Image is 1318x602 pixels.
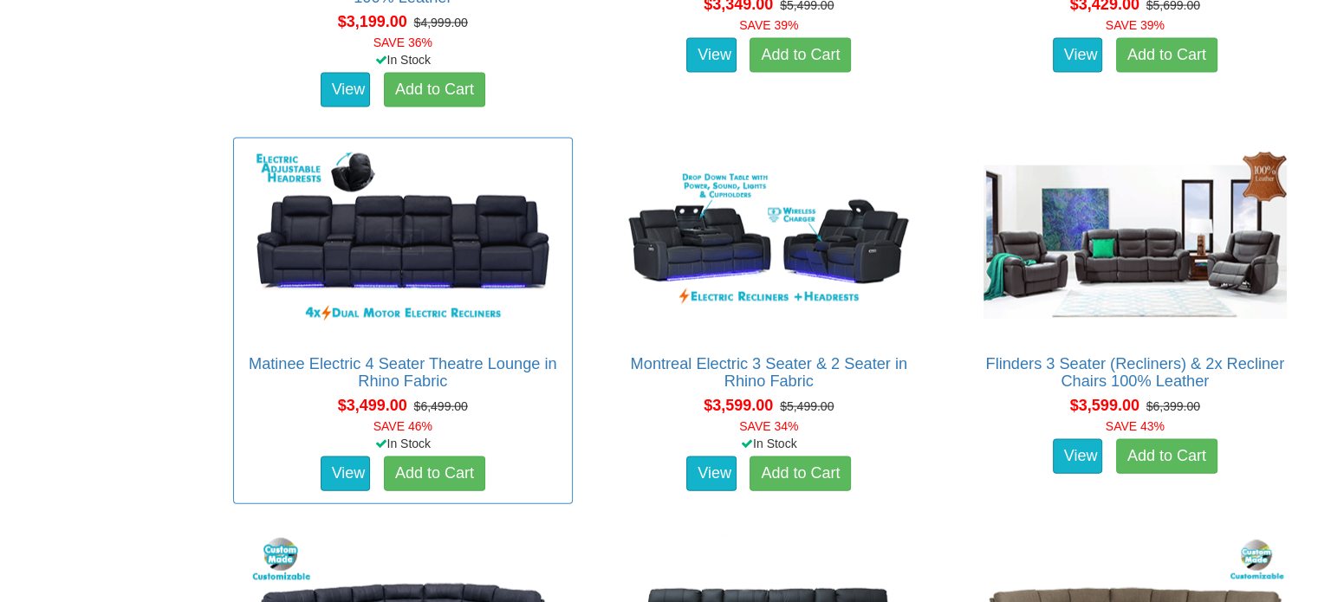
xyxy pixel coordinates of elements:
a: Matinee Electric 4 Seater Theatre Lounge in Rhino Fabric [249,355,557,390]
del: $4,999.00 [414,16,468,29]
span: $3,599.00 [704,397,773,414]
a: Add to Cart [750,38,851,73]
a: Flinders 3 Seater (Recliners) & 2x Recliner Chairs 100% Leather [985,355,1284,390]
span: $3,199.00 [338,13,407,30]
span: $3,599.00 [1070,397,1139,414]
a: View [1053,439,1103,474]
img: Montreal Electric 3 Seater & 2 Seater in Rhino Fabric [613,147,925,338]
div: In Stock [595,435,943,452]
a: Add to Cart [750,456,851,491]
a: View [686,456,737,491]
span: $3,499.00 [338,397,407,414]
a: View [321,456,371,491]
font: SAVE 43% [1106,419,1165,433]
font: SAVE 39% [1106,18,1165,32]
del: $6,499.00 [414,399,468,413]
a: View [686,38,737,73]
a: Add to Cart [1116,439,1217,474]
img: Matinee Electric 4 Seater Theatre Lounge in Rhino Fabric [247,147,559,338]
a: View [1053,38,1103,73]
del: $5,499.00 [780,399,834,413]
del: $6,399.00 [1146,399,1200,413]
font: SAVE 34% [739,419,798,433]
a: View [321,73,371,107]
a: Add to Cart [384,73,485,107]
a: Montreal Electric 3 Seater & 2 Seater in Rhino Fabric [631,355,907,390]
div: In Stock [230,435,577,452]
font: SAVE 36% [373,36,432,49]
a: Add to Cart [384,456,485,491]
font: SAVE 39% [739,18,798,32]
font: SAVE 46% [373,419,432,433]
a: Add to Cart [1116,38,1217,73]
div: In Stock [230,51,577,68]
img: Flinders 3 Seater (Recliners) & 2x Recliner Chairs 100% Leather [979,147,1291,338]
